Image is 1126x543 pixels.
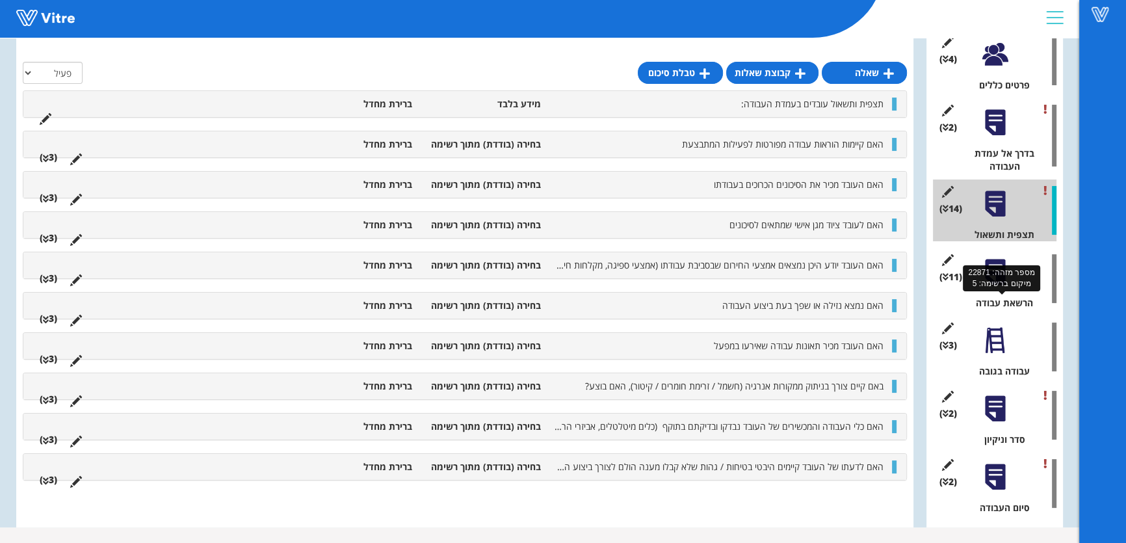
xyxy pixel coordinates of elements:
li: בחירה (בודדת) מתוך רשימה [419,178,547,191]
div: בדרך אל עמדת העבודה [943,147,1056,173]
li: בחירה (בודדת) מתוך רשימה [419,259,547,272]
li: ברירת מחדל [290,178,419,191]
li: ברירת מחדל [290,420,419,433]
span: האם קיימות הוראות עבודה מפורטות לפעילות המתבצעת [682,138,884,150]
li: בחירה (בודדת) מתוך רשימה [419,460,547,473]
li: (3 ) [33,191,64,204]
li: ברירת מחדל [290,460,419,473]
li: בחירה (בודדת) מתוך רשימה [419,138,547,151]
li: ברירת מחדל [290,339,419,352]
span: האם כלי העבודה והמכשירים של העובד נבדקו ובדיקתם בתוקף (כלים מיטלטלים, אביזרי הרמה וכו) [538,420,884,432]
li: (3 ) [33,352,64,365]
div: תצפית ותשאול [943,228,1056,241]
span: באם קיים צורך בניתוק ממקורות אנרגיה (חשמל / זרימת חומרים / קיטור), האם בוצע? [585,380,884,392]
li: ברירת מחדל [290,380,419,393]
li: (3 ) [33,433,64,446]
span: האם לדעתו של העובד קיימים היבטי בטיחות / גהות שלא קבלו מענה הולם לצורך ביצוע העבודה [542,460,884,473]
li: ברירת מחדל [290,138,419,151]
div: הרשאת עבודה [943,297,1056,310]
li: (3 ) [33,232,64,245]
li: (3 ) [33,272,64,285]
div: עבודה בגובה [943,365,1056,378]
span: (3 ) [939,339,957,352]
li: (3 ) [33,393,64,406]
span: (4 ) [939,53,957,66]
li: בחירה (בודדת) מתוך רשימה [419,219,547,232]
span: האם העובד מכיר תאונות עבודה שאירעו במפעל [714,339,884,352]
li: (3 ) [33,151,64,164]
div: מספר מזהה: 22871 מיקום ברשימה: 5 [963,265,1040,291]
div: פרטים כללים [943,79,1056,92]
span: (2 ) [939,407,957,420]
div: סדר וניקיון [943,433,1056,446]
li: ברירת מחדל [290,299,419,312]
span: האם העובד מכיר את הסיכונים הכרוכים בעבודתו [714,178,884,191]
span: האם לעובד ציוד מגן אישי שמתאים לסיכונים [729,219,884,231]
li: בחירה (בודדת) מתוך רשימה [419,299,547,312]
li: בחירה (בודדת) מתוך רשימה [419,420,547,433]
span: (2 ) [939,475,957,488]
a: טבלת סיכום [638,62,723,84]
span: האם נמצא נזילה או שפך בעת ביצוע העבודה [722,299,884,311]
li: בחירה (בודדת) מתוך רשימה [419,339,547,352]
li: ברירת מחדל [290,219,419,232]
li: (3 ) [33,312,64,325]
div: סיום העבודה [943,501,1056,514]
a: שאלה [822,62,907,84]
li: (3 ) [33,473,64,486]
span: (11 ) [939,271,962,284]
li: מידע בלבד [419,98,547,111]
a: קבוצת שאלות [726,62,818,84]
li: בחירה (בודדת) מתוך רשימה [419,380,547,393]
span: האם העובד יודע היכן נמצאים אמצעי החירום שבסביבת עבודתו (אמצעי ספיגה, מקלחות חירום, משטפות עיניים,... [396,259,884,271]
span: תצפית ותשאול עובדים בעמדת העבודה: [741,98,884,110]
span: (2 ) [939,121,957,134]
li: ברירת מחדל [290,259,419,272]
li: ברירת מחדל [290,98,419,111]
span: (14 ) [939,202,962,215]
